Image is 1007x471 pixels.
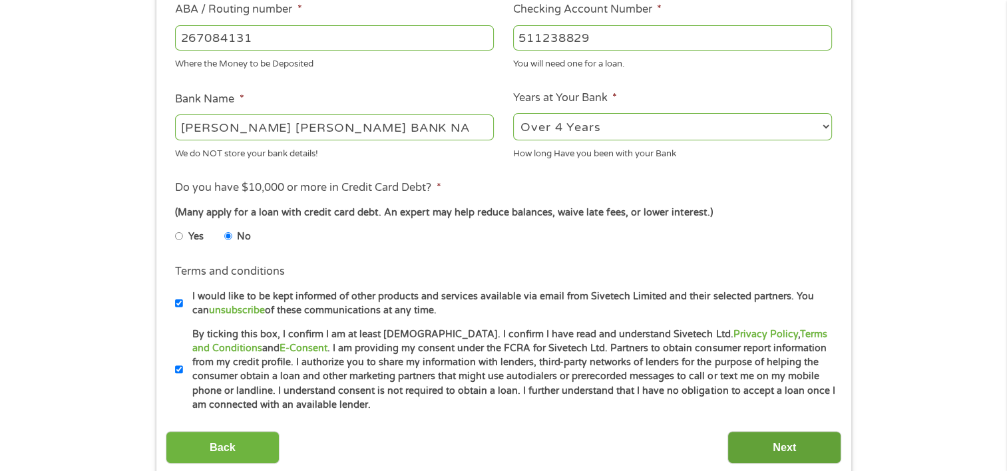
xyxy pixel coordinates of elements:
[513,142,832,160] div: How long Have you been with your Bank
[280,343,327,354] a: E-Consent
[513,25,832,51] input: 345634636
[175,53,494,71] div: Where the Money to be Deposited
[175,25,494,51] input: 263177916
[175,181,441,195] label: Do you have $10,000 or more in Credit Card Debt?
[733,329,797,340] a: Privacy Policy
[727,431,841,464] input: Next
[237,230,251,244] label: No
[513,3,662,17] label: Checking Account Number
[175,265,285,279] label: Terms and conditions
[188,230,204,244] label: Yes
[513,91,617,105] label: Years at Your Bank
[209,305,265,316] a: unsubscribe
[183,289,836,318] label: I would like to be kept informed of other products and services available via email from Sivetech...
[175,3,302,17] label: ABA / Routing number
[513,53,832,71] div: You will need one for a loan.
[175,206,831,220] div: (Many apply for a loan with credit card debt. An expert may help reduce balances, waive late fees...
[183,327,836,412] label: By ticking this box, I confirm I am at least [DEMOGRAPHIC_DATA]. I confirm I have read and unders...
[192,329,827,354] a: Terms and Conditions
[166,431,280,464] input: Back
[175,92,244,106] label: Bank Name
[175,142,494,160] div: We do NOT store your bank details!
